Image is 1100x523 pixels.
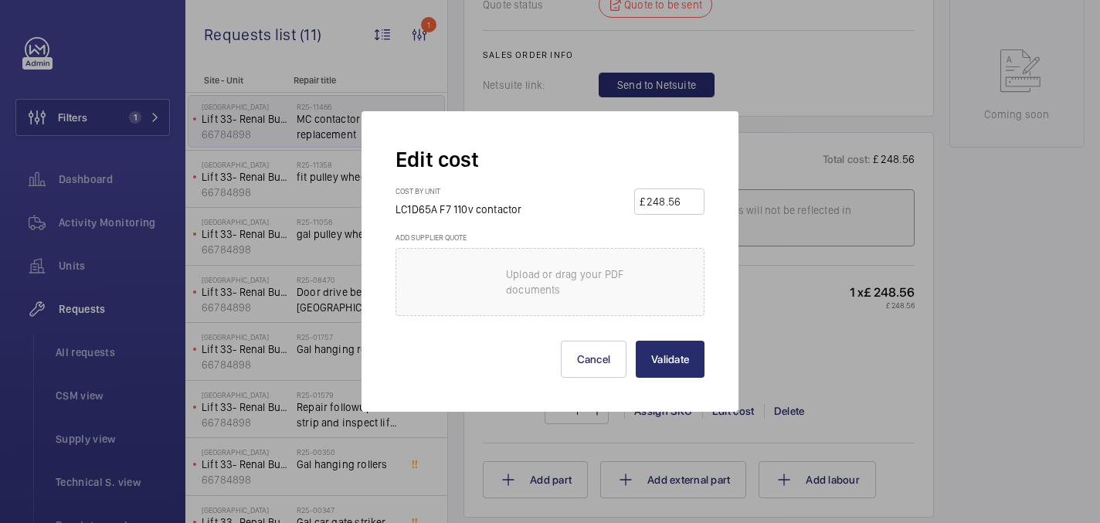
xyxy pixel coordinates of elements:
[396,203,522,216] span: LC1D65A F7 110v contactor
[640,194,645,209] div: £
[506,267,637,297] p: Upload or drag your PDF documents
[636,341,704,378] button: Validate
[561,341,627,378] button: Cancel
[645,189,699,214] input: --
[396,186,538,202] h3: Cost by unit
[396,145,704,174] h2: Edit cost
[396,233,704,248] h3: Add supplier quote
